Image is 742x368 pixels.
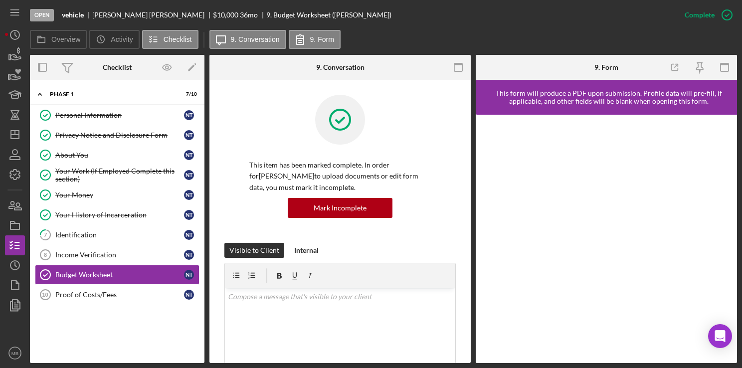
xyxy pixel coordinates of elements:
b: vehicle [62,11,84,19]
a: Budget WorksheetNT [35,265,199,285]
div: Your History of Incarceration [55,211,184,219]
button: Overview [30,30,87,49]
a: 10Proof of Costs/FeesNT [35,285,199,305]
div: N T [184,170,194,180]
div: This form will produce a PDF upon submission. Profile data will pre-fill, if applicable, and othe... [481,89,737,105]
button: 9. Conversation [209,30,286,49]
div: Your Work (If Employed Complete this section) [55,167,184,183]
a: Privacy Notice and Disclosure FormNT [35,125,199,145]
a: Your Work (If Employed Complete this section)NT [35,165,199,185]
button: Checklist [142,30,198,49]
div: Income Verification [55,251,184,259]
label: 9. Form [310,35,334,43]
button: Mark Incomplete [288,198,392,218]
div: Checklist [103,63,132,71]
div: Open [30,9,54,21]
button: 9. Form [289,30,341,49]
a: About YouNT [35,145,199,165]
a: Personal InformationNT [35,105,199,125]
tspan: 7 [44,231,47,238]
a: Your MoneyNT [35,185,199,205]
div: N T [184,190,194,200]
div: N T [184,130,194,140]
div: Mark Incomplete [314,198,367,218]
div: N T [184,270,194,280]
div: Budget Worksheet [55,271,184,279]
div: Your Money [55,191,184,199]
div: N T [184,250,194,260]
tspan: 8 [44,252,47,258]
div: Visible to Client [229,243,279,258]
div: 36 mo [240,11,258,19]
text: MB [11,351,18,356]
button: Visible to Client [224,243,284,258]
div: 9. Budget Worksheet ([PERSON_NAME]) [266,11,391,19]
div: Complete [685,5,715,25]
label: Activity [111,35,133,43]
div: 7 / 10 [179,91,197,97]
button: Activity [89,30,139,49]
label: 9. Conversation [231,35,280,43]
div: Privacy Notice and Disclosure Form [55,131,184,139]
tspan: 10 [42,292,48,298]
div: N T [184,110,194,120]
a: 7IdentificationNT [35,225,199,245]
div: 9. Conversation [316,63,365,71]
label: Overview [51,35,80,43]
div: About You [55,151,184,159]
p: This item has been marked complete. In order for [PERSON_NAME] to upload documents or edit form d... [249,160,431,193]
button: Internal [289,243,324,258]
button: MB [5,343,25,363]
div: N T [184,290,194,300]
div: N T [184,230,194,240]
div: Internal [294,243,319,258]
a: 8Income VerificationNT [35,245,199,265]
div: Phase 1 [50,91,172,97]
div: Proof of Costs/Fees [55,291,184,299]
div: Open Intercom Messenger [708,324,732,348]
div: 9. Form [594,63,618,71]
span: $10,000 [213,10,238,19]
div: Identification [55,231,184,239]
a: Your History of IncarcerationNT [35,205,199,225]
div: [PERSON_NAME] [PERSON_NAME] [92,11,213,19]
div: Personal Information [55,111,184,119]
iframe: Lenderfit form [486,125,728,353]
label: Checklist [164,35,192,43]
div: N T [184,210,194,220]
button: Complete [675,5,737,25]
div: N T [184,150,194,160]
